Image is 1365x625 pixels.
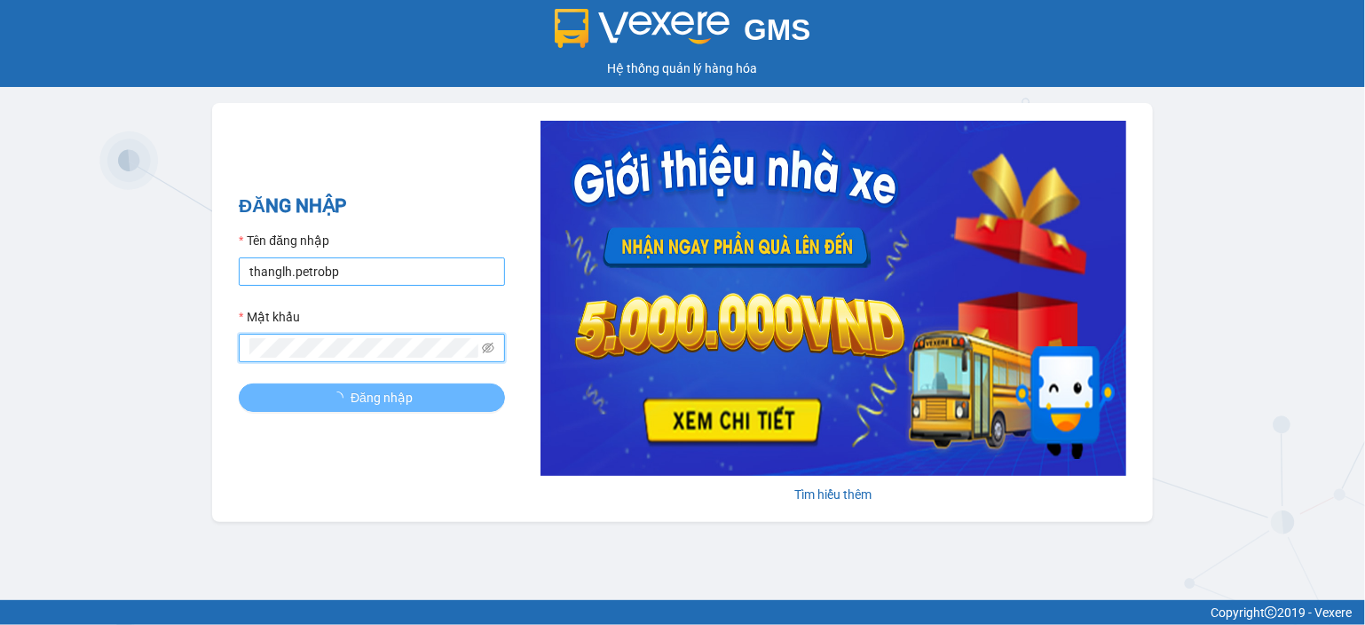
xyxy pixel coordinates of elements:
[1265,606,1277,619] span: copyright
[239,384,505,412] button: Đăng nhập
[4,59,1361,78] div: Hệ thống quản lý hàng hóa
[239,257,505,286] input: Tên đăng nhập
[482,342,494,354] span: eye-invisible
[540,485,1126,504] div: Tìm hiểu thêm
[331,392,351,404] span: loading
[744,13,810,46] span: GMS
[13,603,1352,622] div: Copyright 2019 - Vexere
[239,231,329,250] label: Tên đăng nhập
[540,121,1126,476] img: banner-0
[249,338,478,358] input: Mật khẩu
[351,388,413,407] span: Đăng nhập
[239,192,505,221] h2: ĐĂNG NHẬP
[555,9,730,48] img: logo 2
[239,307,300,327] label: Mật khẩu
[555,27,811,41] a: GMS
